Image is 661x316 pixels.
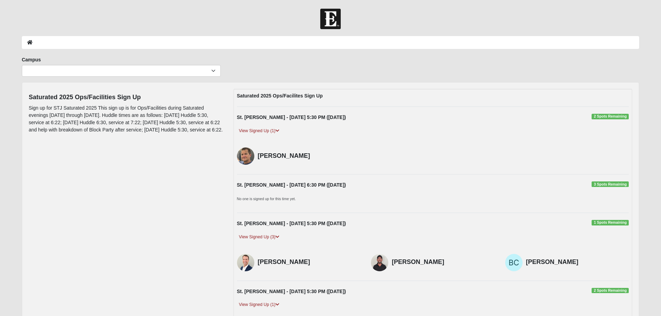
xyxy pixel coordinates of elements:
h4: [PERSON_NAME] [258,258,361,266]
strong: Saturated 2025 Ops/Facilites Sign Up [237,93,323,99]
small: No one is signed up for this time yet. [237,197,296,201]
span: 2 Spots Remaining [592,288,629,293]
img: Jerry Holloway [237,254,254,271]
strong: St. [PERSON_NAME] - [DATE] 5:30 PM ([DATE]) [237,221,346,226]
strong: St. [PERSON_NAME] - [DATE] 5:30 PM ([DATE]) [237,114,346,120]
strong: St. [PERSON_NAME] - [DATE] 5:30 PM ([DATE]) [237,289,346,294]
img: Brian Crawford [505,254,523,271]
strong: St. [PERSON_NAME] - [DATE] 6:30 PM ([DATE]) [237,182,346,188]
img: Church of Eleven22 Logo [320,9,341,29]
img: Jacob Blanton [237,147,254,165]
a: View Signed Up (1) [237,127,281,135]
h4: [PERSON_NAME] [258,152,361,160]
a: View Signed Up (3) [237,233,281,241]
h4: [PERSON_NAME] [526,258,629,266]
span: 2 Spots Remaining [592,114,629,119]
h4: [PERSON_NAME] [392,258,495,266]
p: Sign up for STJ Saturated 2025 This sign up is for Ops/Facilities during Saturated evenings [DATE... [29,104,223,134]
h4: Saturated 2025 Ops/Facilities Sign Up [29,94,223,101]
label: Campus [22,56,41,63]
span: 3 Spots Remaining [592,181,629,187]
a: View Signed Up (1) [237,301,281,308]
span: 1 Spots Remaining [592,220,629,225]
img: Robert Peters [371,254,388,271]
